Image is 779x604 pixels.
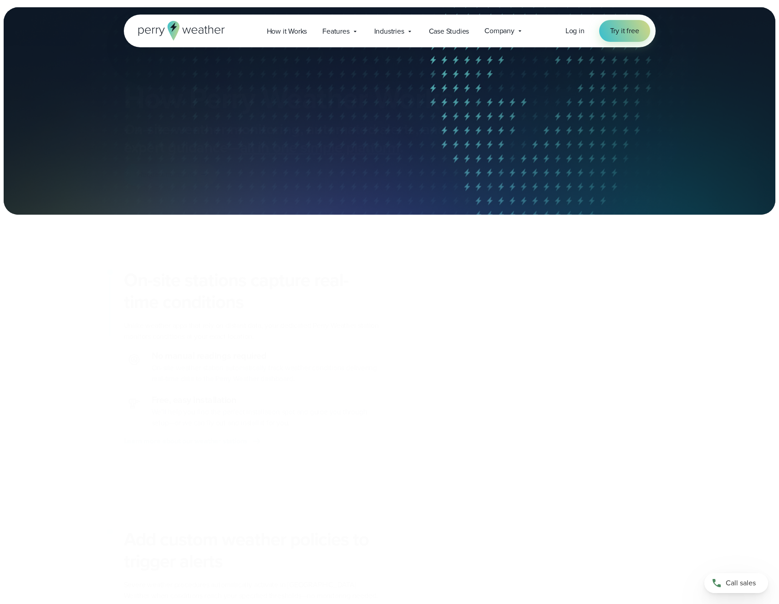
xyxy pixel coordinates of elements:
[610,25,639,36] span: Try it free
[565,25,585,36] a: Log in
[259,22,315,40] a: How it Works
[421,22,477,40] a: Case Studies
[322,26,349,37] span: Features
[726,578,756,589] span: Call sales
[429,26,469,37] span: Case Studies
[704,573,768,593] a: Call sales
[267,26,307,37] span: How it Works
[374,26,404,37] span: Industries
[599,20,650,42] a: Try it free
[484,25,514,36] span: Company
